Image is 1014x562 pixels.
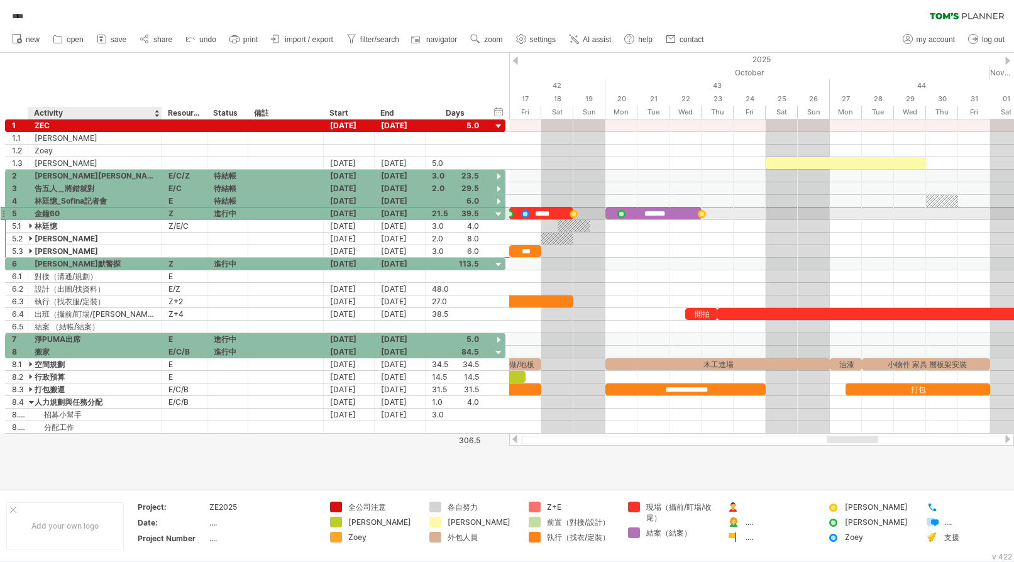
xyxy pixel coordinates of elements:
[209,533,315,544] div: ....
[375,283,426,295] div: [DATE]
[845,502,913,512] div: [PERSON_NAME]
[343,31,403,48] a: filter/search
[35,371,155,383] div: 行政預算
[324,346,375,358] div: [DATE]
[862,92,894,106] div: Tuesday, 28 October 2025
[12,145,28,157] div: 1.2
[214,333,241,345] div: 進行中
[214,346,241,358] div: 進行中
[168,283,201,295] div: E/Z
[168,396,201,408] div: E/C/B
[509,106,541,119] div: Friday, 17 October 2025
[12,371,28,383] div: 8.2
[138,502,207,512] div: Project:
[324,308,375,320] div: [DATE]
[426,35,457,44] span: navigator
[375,333,426,345] div: [DATE]
[432,396,479,408] div: 1.0
[982,35,1005,44] span: log out
[432,220,479,232] div: 3.0
[324,333,375,345] div: [DATE]
[209,502,315,512] div: ZE2025
[168,358,201,370] div: E
[432,233,479,245] div: 2.0
[153,35,172,44] span: share
[663,31,708,48] a: contact
[199,35,216,44] span: undo
[6,502,124,549] div: Add your own logo
[926,106,958,119] div: Thursday, 30 October 2025
[35,421,155,433] div: 分配工作
[12,233,28,245] div: 5.2
[214,195,241,207] div: 待結帳
[375,207,426,219] div: [DATE]
[862,358,990,370] div: 小物件 家具 層板架安裝
[12,245,28,257] div: 5.3
[448,517,516,527] div: [PERSON_NAME]
[50,31,87,48] a: open
[845,517,913,527] div: [PERSON_NAME]
[35,358,155,370] div: 空間規劃
[324,409,375,421] div: [DATE]
[136,31,176,48] a: share
[12,295,28,307] div: 6.3
[35,119,155,131] div: ZEC
[766,92,798,106] div: Saturday, 25 October 2025
[448,502,516,512] div: 各自努力
[254,107,316,119] div: 備註
[846,383,990,395] div: 打包
[35,258,155,270] div: [PERSON_NAME]默警探
[35,157,155,169] div: [PERSON_NAME]
[12,283,28,295] div: 6.2
[513,31,559,48] a: settings
[12,207,28,219] div: 5
[214,182,241,194] div: 待結帳
[432,409,479,421] div: 3.0
[243,35,258,44] span: print
[35,195,155,207] div: 林廷憶_Sofina記者會
[12,383,28,395] div: 8.3
[862,106,894,119] div: Tuesday, 28 October 2025
[324,207,375,219] div: [DATE]
[324,182,375,194] div: [DATE]
[547,517,615,527] div: 前置（對接/設計）
[541,92,573,106] div: Saturday, 18 October 2025
[35,346,155,358] div: 搬家
[12,421,28,433] div: 8.4.2
[138,533,207,544] div: Project Number
[637,92,670,106] div: Tuesday, 21 October 2025
[324,371,375,383] div: [DATE]
[324,396,375,408] div: [DATE]
[35,207,155,219] div: 金鐘60
[324,358,375,370] div: [DATE]
[226,31,262,48] a: print
[35,132,155,144] div: [PERSON_NAME]
[182,31,220,48] a: undo
[35,295,155,307] div: 執行（找衣服/定裝）
[638,35,653,44] span: help
[432,358,479,370] div: 34.5
[324,119,375,131] div: [DATE]
[670,106,702,119] div: Wednesday, 22 October 2025
[168,207,201,219] div: Z
[168,383,201,395] div: E/C/B
[944,532,1013,543] div: 支援
[375,157,426,169] div: [DATE]
[702,106,734,119] div: Thursday, 23 October 2025
[605,79,830,92] div: 43
[573,106,605,119] div: Sunday, 19 October 2025
[670,92,702,106] div: Wednesday, 22 October 2025
[432,308,479,320] div: 38.5
[734,106,766,119] div: Friday, 24 October 2025
[432,383,479,395] div: 31.5
[138,517,207,528] div: Date:
[375,233,426,245] div: [DATE]
[348,532,417,543] div: Zoey
[12,409,28,421] div: 8.4.1
[35,170,155,182] div: [PERSON_NAME][PERSON_NAME]
[798,106,830,119] div: Sunday, 26 October 2025
[348,502,417,512] div: 全公司注意
[324,258,375,270] div: [DATE]
[12,346,28,358] div: 8
[329,107,367,119] div: Start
